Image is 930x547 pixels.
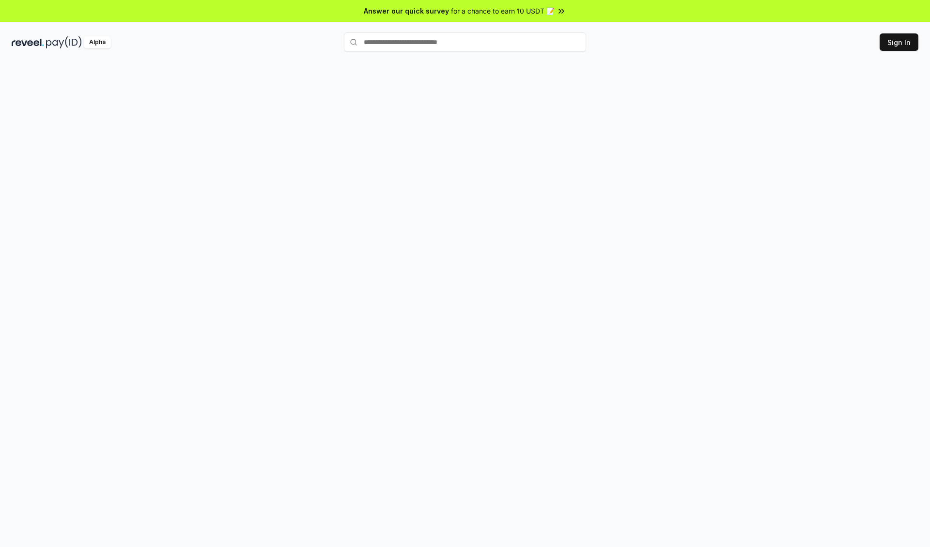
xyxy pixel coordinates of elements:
span: Answer our quick survey [364,6,449,16]
button: Sign In [880,33,918,51]
img: reveel_dark [12,36,44,48]
div: Alpha [84,36,111,48]
img: pay_id [46,36,82,48]
span: for a chance to earn 10 USDT 📝 [451,6,555,16]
